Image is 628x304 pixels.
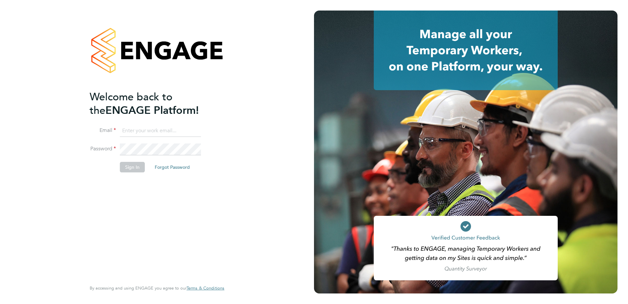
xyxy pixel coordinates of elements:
[90,90,218,117] h2: ENGAGE Platform!
[90,285,224,291] span: By accessing and using ENGAGE you agree to our
[90,127,116,134] label: Email
[90,145,116,152] label: Password
[90,90,172,117] span: Welcome back to the
[149,162,195,172] button: Forgot Password
[187,286,224,291] a: Terms & Conditions
[120,125,201,137] input: Enter your work email...
[120,162,145,172] button: Sign In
